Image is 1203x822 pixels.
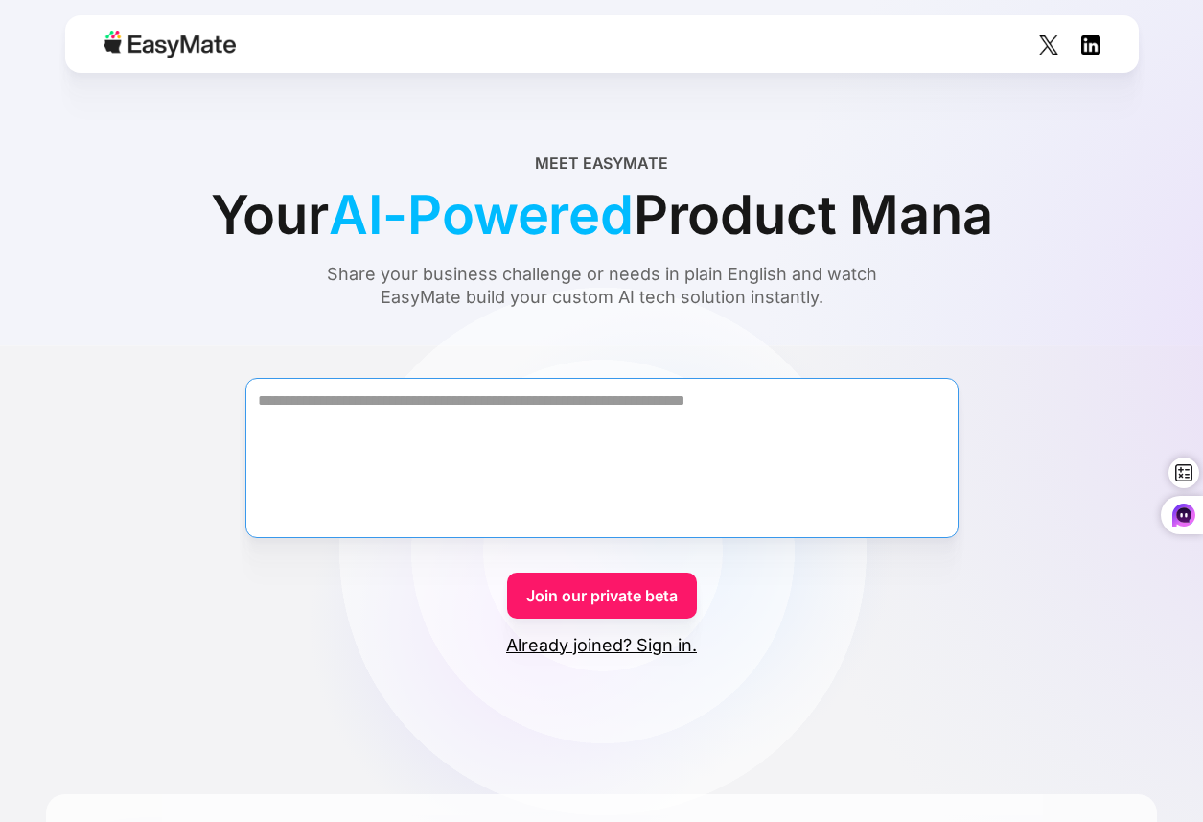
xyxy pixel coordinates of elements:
a: Already joined? Sign in. [506,634,697,657]
form: Form [46,343,1157,657]
div: Share your business challenge or needs in plain English and watch EasyMate build your custom AI t... [290,263,914,309]
a: Join our private beta [507,573,697,619]
div: Meet EasyMate [535,152,668,175]
img: Social Icon [1039,35,1058,55]
img: Social Icon [1081,35,1100,55]
div: Your [211,175,993,255]
span: Product Mana [634,175,993,255]
span: AI-Powered [329,175,634,255]
img: Easymate logo [104,31,236,58]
